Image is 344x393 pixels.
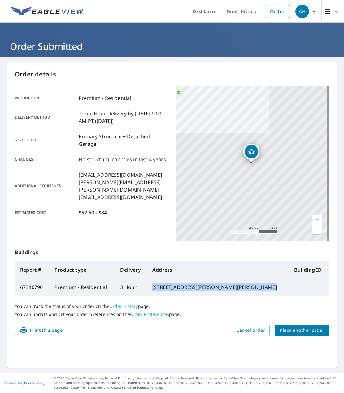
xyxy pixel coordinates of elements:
p: © 2025 Eagle View Technologies, Inc. and Pictometry International Corp. All Rights Reserved. Repo... [54,376,341,390]
p: [EMAIL_ADDRESS][DOMAIN_NAME] [79,171,168,179]
p: Structure [15,133,76,148]
a: Current Level 17, Zoom Out [312,224,322,234]
button: Cancel order [232,325,270,336]
p: Product type [15,94,76,102]
p: [PERSON_NAME][EMAIL_ADDRESS][PERSON_NAME][DOMAIN_NAME] [79,179,168,193]
th: Product type [50,261,115,279]
p: [EMAIL_ADDRESS][DOMAIN_NAME] [79,193,168,201]
h1: Order Submitted [7,40,337,53]
p: | [3,381,44,385]
a: Terms of Use [3,381,22,385]
p: Order details [15,70,329,79]
span: Cancel order [237,326,265,334]
td: 67316790 [15,279,50,296]
span: Place another order [280,326,324,334]
a: Order History [109,303,138,309]
th: Report # [15,261,50,279]
p: $52.50 - $84 [79,209,107,216]
a: Order Preferences [130,311,169,317]
a: Privacy Policy [24,381,44,385]
p: Buildings [15,241,329,261]
th: Address [147,261,289,279]
p: Three Hour Delivery by [DATE] 9:00 AM PT ([DATE]) [79,110,168,125]
a: Current Level 17, Zoom In [312,215,322,224]
p: Delivery method [15,110,76,125]
div: Dropped pin, building 1, Residential property, 237 Aaron Dr Kelso, WA 98626 [243,144,259,163]
p: You can update and set your order preferences on the page. [15,312,329,317]
a: Order [265,5,290,18]
th: Delivery [115,261,147,279]
span: Print this page [20,326,63,334]
p: Estimated cost [15,209,76,216]
img: EV Logo [11,7,84,16]
td: Premium - Residential [50,279,115,296]
p: Changes [15,156,76,163]
div: AH [295,5,309,18]
th: Building ID [289,261,329,279]
p: Additional recipients [15,171,76,201]
p: Primary Structure + Detached Garage [79,133,168,148]
p: You can track the status of your order on the page. [15,304,329,309]
td: [STREET_ADDRESS][PERSON_NAME][PERSON_NAME] [147,279,289,296]
button: Place another order [275,325,329,336]
p: No structural changes in last 4 years [79,156,166,163]
p: Premium - Residential [79,94,131,102]
button: Print this page [15,325,67,336]
td: 3 Hour [115,279,147,296]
